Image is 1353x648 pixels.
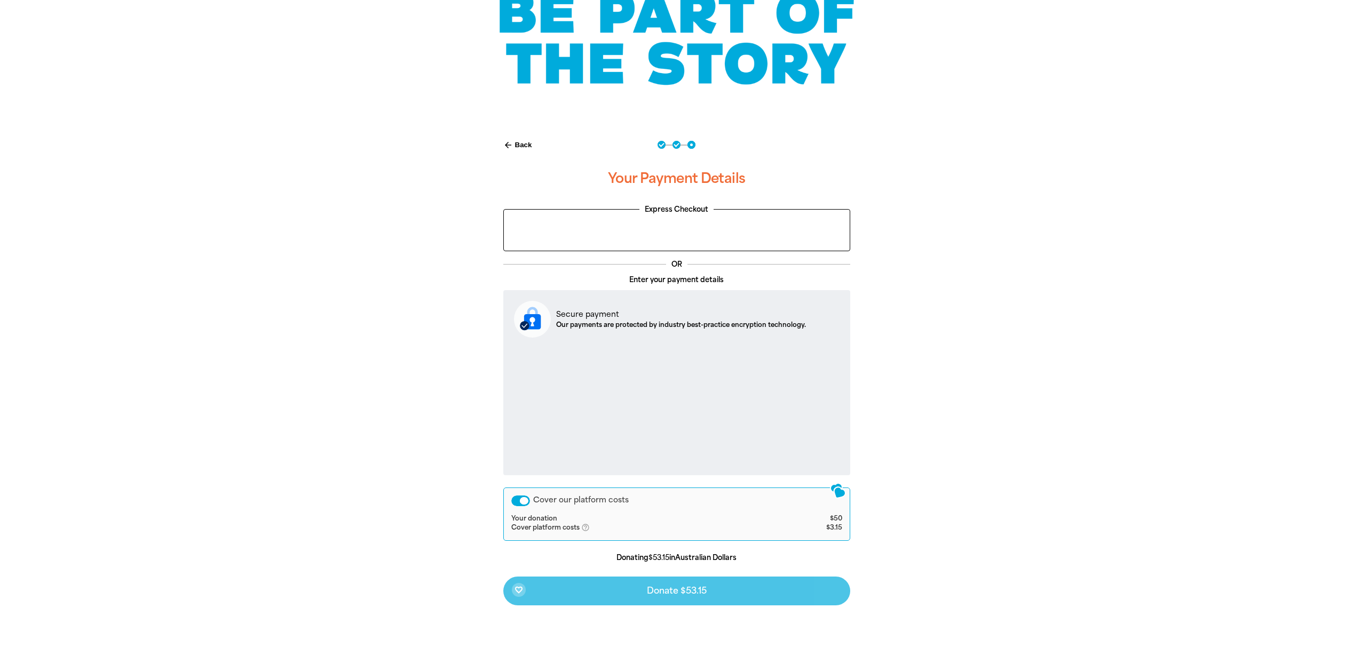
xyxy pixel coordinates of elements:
[509,215,844,244] iframe: PayPal-paypal
[511,515,787,523] td: Your donation
[499,136,536,154] button: Back
[503,140,513,150] i: arrow_back
[503,275,850,285] p: Enter your payment details
[639,204,714,215] legend: Express Checkout
[556,309,806,320] p: Secure payment
[511,523,787,533] td: Cover platform costs
[511,495,530,506] button: Cover our platform costs
[556,320,806,330] p: Our payments are protected by industry best-practice encryption technology.
[787,515,842,523] td: $50
[648,554,669,562] b: $53.15
[658,141,666,149] button: Navigate to step 1 of 3 to enter your donation amount
[666,259,687,270] p: OR
[503,162,850,196] h3: Your Payment Details
[687,141,695,149] button: Navigate to step 3 of 3 to enter your payment details
[581,523,598,532] i: help_outlined
[503,553,850,563] p: Donating in Australian Dollars
[512,346,842,466] iframe: Secure payment input frame
[672,141,681,149] button: Navigate to step 2 of 3 to enter your details
[787,523,842,533] td: $3.15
